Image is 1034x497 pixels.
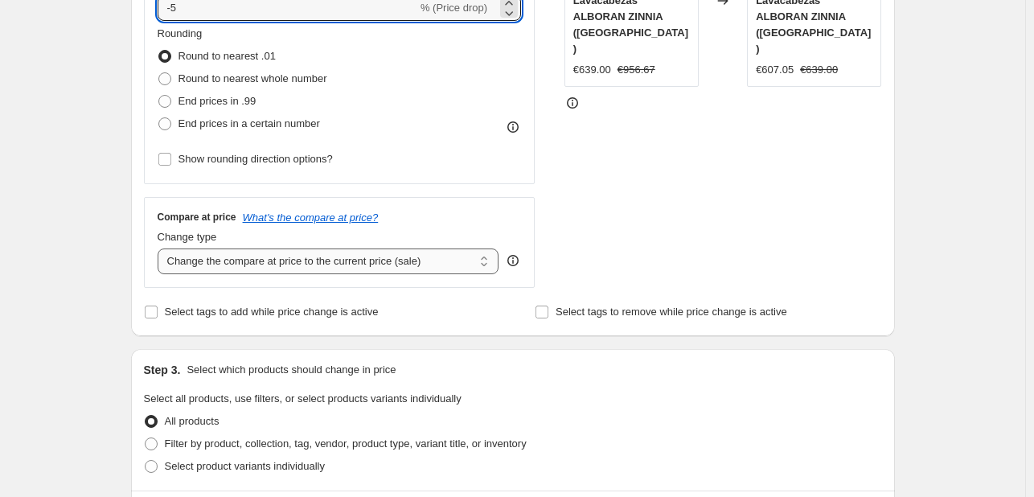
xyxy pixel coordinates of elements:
strike: €956.67 [618,62,655,78]
span: Select tags to add while price change is active [165,306,379,318]
span: Filter by product, collection, tag, vendor, product type, variant title, or inventory [165,437,527,450]
span: Round to nearest whole number [178,72,327,84]
h2: Step 3. [144,362,181,378]
span: Select product variants individually [165,460,325,472]
span: Show rounding direction options? [178,153,333,165]
span: Select all products, use filters, or select products variants individually [144,392,462,405]
span: % (Price drop) [421,2,487,14]
span: Select tags to remove while price change is active [556,306,787,318]
span: Rounding [158,27,203,39]
span: Change type [158,231,217,243]
button: What's the compare at price? [243,212,379,224]
span: Round to nearest .01 [178,50,276,62]
span: End prices in a certain number [178,117,320,129]
span: All products [165,415,220,427]
div: help [505,253,521,269]
span: End prices in .99 [178,95,256,107]
div: €607.05 [756,62,794,78]
strike: €639.00 [800,62,838,78]
p: Select which products should change in price [187,362,396,378]
h3: Compare at price [158,211,236,224]
div: €639.00 [573,62,611,78]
